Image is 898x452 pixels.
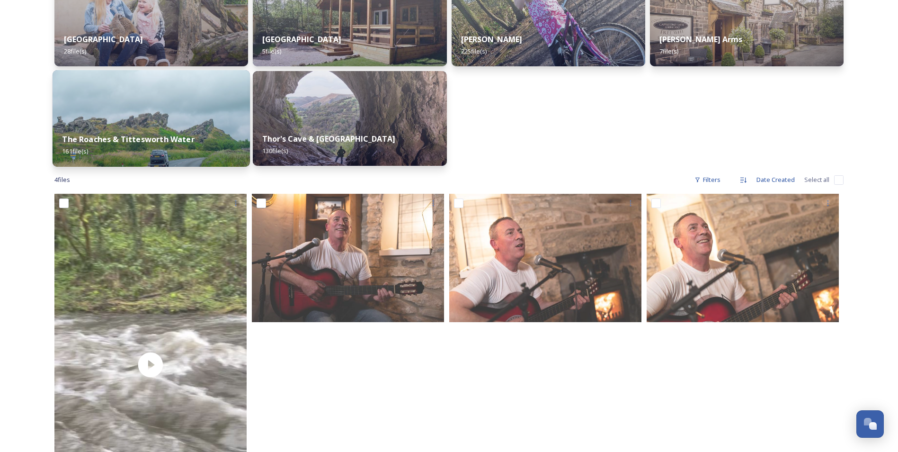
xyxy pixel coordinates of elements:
[690,171,725,189] div: Filters
[262,146,288,155] span: 130 file(s)
[62,134,194,145] strong: The Roaches & Tittesworth Water
[252,194,444,322] img: BLACKL~2.JPG
[659,47,678,55] span: 7 file(s)
[62,147,88,155] span: 161 file(s)
[64,34,143,45] strong: [GEOGRAPHIC_DATA]
[262,34,341,45] strong: [GEOGRAPHIC_DATA]
[804,175,829,184] span: Select all
[856,410,884,438] button: Open Chat
[449,194,641,322] img: BLACKL~3.JPG
[53,70,250,167] img: d454d373-5a84-43cd-bde6-a279cc53ec58.jpg
[262,134,395,144] strong: Thor's Cave & [GEOGRAPHIC_DATA]
[262,47,281,55] span: 5 file(s)
[253,71,446,166] img: Looking%2520out%2520from%2520Thor%27s%2520Cave%2520in%2520Manifold%2520Valley%2520-%2520%25C2%25A...
[64,47,86,55] span: 28 file(s)
[647,194,839,322] img: BLACKL~4.JPG
[461,34,522,45] strong: [PERSON_NAME]
[54,175,70,184] span: 4 file s
[752,171,800,189] div: Date Created
[461,47,487,55] span: 225 file(s)
[659,34,742,45] strong: [PERSON_NAME] Arms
